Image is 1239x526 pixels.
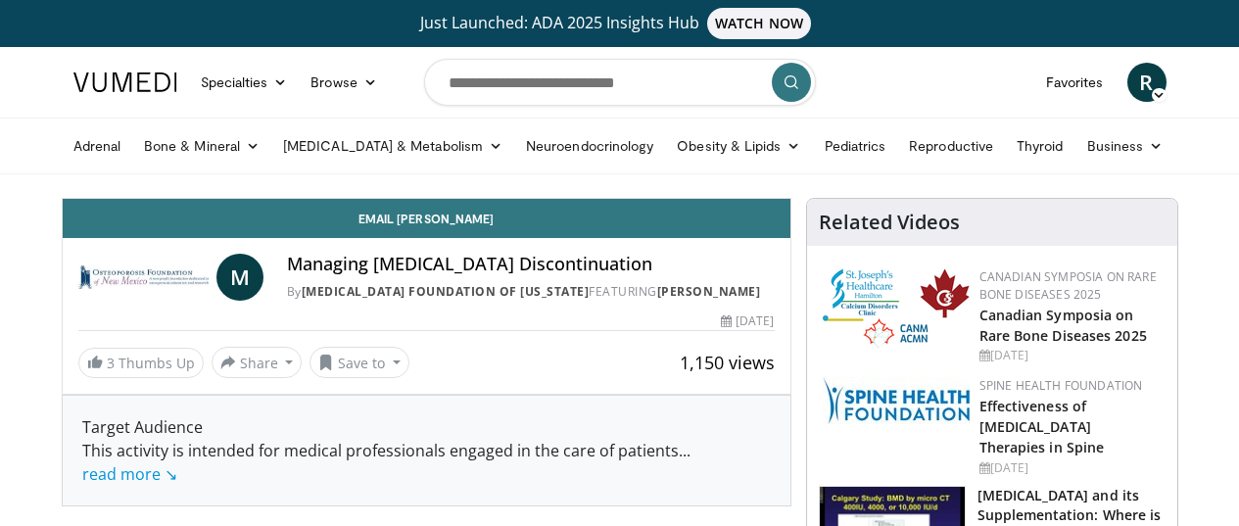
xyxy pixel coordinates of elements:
[107,354,115,372] span: 3
[897,126,1005,166] a: Reproductive
[1075,126,1175,166] a: Business
[979,377,1143,394] a: Spine Health Foundation
[514,126,665,166] a: Neuroendocrinology
[62,126,133,166] a: Adrenal
[76,8,1164,39] a: Just Launched: ADA 2025 Insights HubWATCH NOW
[82,463,177,485] a: read more ↘
[721,312,774,330] div: [DATE]
[657,283,761,300] a: [PERSON_NAME]
[424,59,816,106] input: Search topics, interventions
[665,126,812,166] a: Obesity & Lipids
[132,126,271,166] a: Bone & Mineral
[979,268,1157,303] a: Canadian Symposia on Rare Bone Diseases 2025
[287,283,775,301] div: By FEATURING
[680,351,775,374] span: 1,150 views
[707,8,811,39] span: WATCH NOW
[271,126,514,166] a: [MEDICAL_DATA] & Metabolism
[78,348,204,378] a: 3 Thumbs Up
[63,199,790,238] a: Email [PERSON_NAME]
[813,126,898,166] a: Pediatrics
[823,377,970,424] img: 57d53db2-a1b3-4664-83ec-6a5e32e5a601.png.150x105_q85_autocrop_double_scale_upscale_version-0.2.jpg
[189,63,300,102] a: Specialties
[212,347,303,378] button: Share
[216,254,263,301] a: M
[82,415,771,486] div: Target Audience This activity is intended for medical professionals engaged in the care of patients
[979,397,1105,456] a: Effectiveness of [MEDICAL_DATA] Therapies in Spine
[1034,63,1116,102] a: Favorites
[302,283,590,300] a: [MEDICAL_DATA] Foundation of [US_STATE]
[73,72,177,92] img: VuMedi Logo
[819,211,960,234] h4: Related Videos
[299,63,389,102] a: Browse
[979,347,1162,364] div: [DATE]
[78,254,209,301] img: Osteoporosis Foundation of New Mexico
[1005,126,1075,166] a: Thyroid
[979,459,1162,477] div: [DATE]
[310,347,409,378] button: Save to
[1127,63,1167,102] a: R
[287,254,775,275] h4: Managing [MEDICAL_DATA] Discontinuation
[823,268,970,348] img: 59b7dea3-8883-45d6-a110-d30c6cb0f321.png.150x105_q85_autocrop_double_scale_upscale_version-0.2.png
[979,306,1147,345] a: Canadian Symposia on Rare Bone Diseases 2025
